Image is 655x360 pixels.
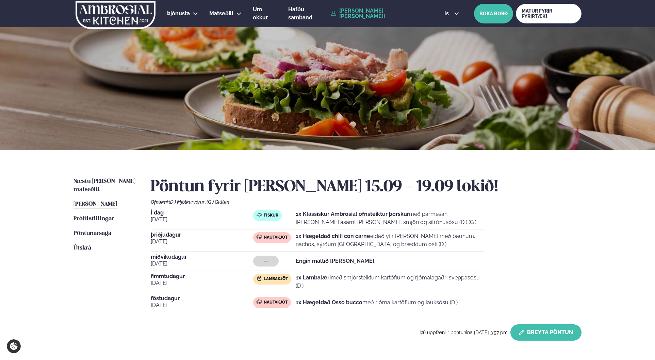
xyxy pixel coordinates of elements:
span: Nautakjöt [264,235,288,240]
div: Ofnæmi: [151,199,582,205]
a: Prófílstillingar [73,215,114,223]
a: Hafðu samband [288,5,328,22]
p: með parmesan [PERSON_NAME] ásamt [PERSON_NAME], smjöri og sítrónusósu (D ) (G ) [296,210,484,226]
img: logo [75,1,156,29]
a: Matseðill [209,10,233,18]
a: [PERSON_NAME] [PERSON_NAME]! [331,8,429,19]
strong: 1x Hægeldað chili con carne [296,233,370,239]
span: miðvikudagur [151,254,253,260]
span: [DATE] [151,238,253,246]
span: Þjónusta [167,10,190,17]
a: Pöntunarsaga [73,229,111,238]
button: is [439,11,464,16]
strong: 1x Hægeldað Osso bucco [296,299,362,306]
span: (G ) Glúten [207,199,229,205]
span: --- [263,258,268,264]
img: beef.svg [257,234,262,240]
span: Þú uppfærðir pöntunina [DATE] 3:57 pm [420,330,508,335]
span: [DATE] [151,279,253,287]
span: [DATE] [151,260,253,268]
p: eldað yfir [PERSON_NAME] með baunum, nachos, sýrðum [GEOGRAPHIC_DATA] og bræddum osti (D ) [296,232,484,248]
a: Cookie settings [7,339,21,353]
a: [PERSON_NAME] [73,200,117,208]
span: Næstu [PERSON_NAME] matseðill [73,178,135,192]
span: fimmtudagur [151,274,253,279]
span: Í dag [151,210,253,216]
span: Prófílstillingar [73,216,114,222]
img: fish.svg [257,212,262,218]
strong: 1x Lambalæri [296,274,331,281]
a: Næstu [PERSON_NAME] matseðill [73,177,137,194]
span: föstudagur [151,296,253,301]
strong: Engin máltíð [PERSON_NAME]. [296,258,376,264]
span: Pöntunarsaga [73,230,111,236]
span: [DATE] [151,301,253,309]
button: Breyta Pöntun [510,324,582,341]
span: Útskrá [73,245,91,251]
span: Um okkur [253,6,268,21]
a: Þjónusta [167,10,190,18]
span: Hafðu samband [288,6,312,21]
strong: 1x Klassískur Ambrosial ofnsteiktur þorskur [296,211,409,217]
span: [DATE] [151,216,253,224]
span: [PERSON_NAME] [73,201,117,207]
span: Nautakjöt [264,300,288,305]
span: Fiskur [264,213,278,218]
img: Lamb.svg [257,276,262,281]
span: Matseðill [209,10,233,17]
p: með smjörsteiktum kartöflum og rjómalagaðri sveppasósu (D ) [296,274,484,290]
a: Um okkur [253,5,277,22]
span: (D ) Mjólkurvörur , [169,199,207,205]
span: þriðjudagur [151,232,253,238]
img: beef.svg [257,299,262,305]
button: BÓKA BORÐ [474,4,513,23]
p: með rjóma kartöflum og lauksósu (D ) [296,298,458,307]
a: MATUR FYRIR FYRIRTÆKI [516,4,582,23]
span: is [444,11,451,16]
a: Útskrá [73,244,91,252]
span: Lambakjöt [264,276,288,282]
h2: Pöntun fyrir [PERSON_NAME] 15.09 - 19.09 lokið! [151,177,582,196]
